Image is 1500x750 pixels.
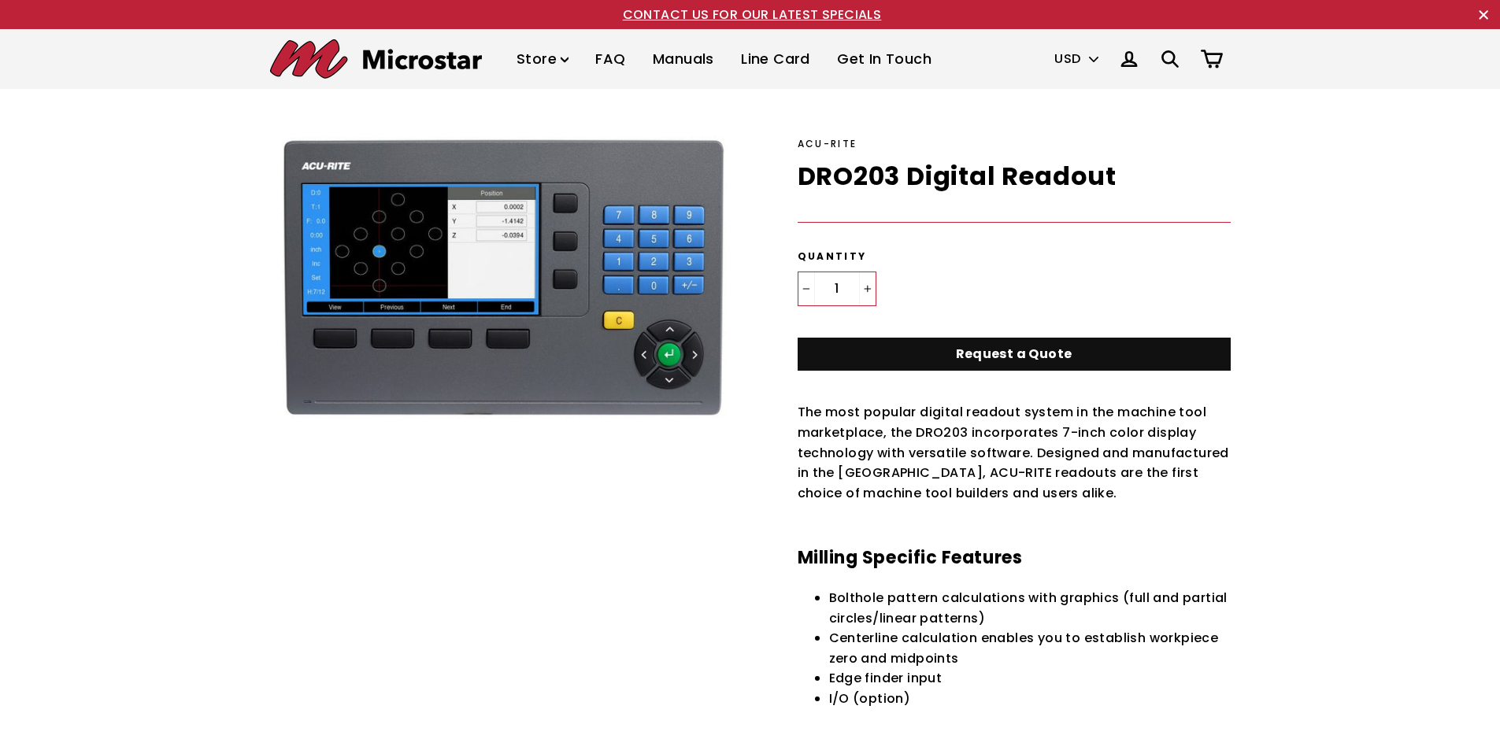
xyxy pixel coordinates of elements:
[798,272,815,305] button: Reduce item quantity by one
[859,272,876,305] button: Increase item quantity by one
[798,546,1231,571] h3: Milling Specific Features
[798,159,1231,194] h1: DRO203 Digital Readout
[270,39,482,79] img: Microstar Electronics
[641,36,726,83] a: Manuals
[729,36,822,83] a: Line Card
[829,689,1231,709] li: I/O (option)
[798,250,1231,264] label: Quantity
[829,628,1231,668] li: Centerline calculation enables you to establish workpiece zero and midpoints
[829,668,1231,689] li: Edge finder input
[798,272,876,305] input: quantity
[623,6,882,24] a: CONTACT US FOR OUR LATEST SPECIALS
[825,36,943,83] a: Get In Touch
[798,338,1231,371] a: Request a Quote
[505,36,580,83] a: Store
[505,36,943,83] ul: Primary
[798,402,1231,503] p: The most popular digital readout system in the machine tool marketplace, the DRO203 incorporates ...
[829,588,1231,628] li: Bolthole pattern calculations with graphics (full and partial circles/linear patterns)
[798,136,1231,151] div: ACU-RITE
[583,36,637,83] a: FAQ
